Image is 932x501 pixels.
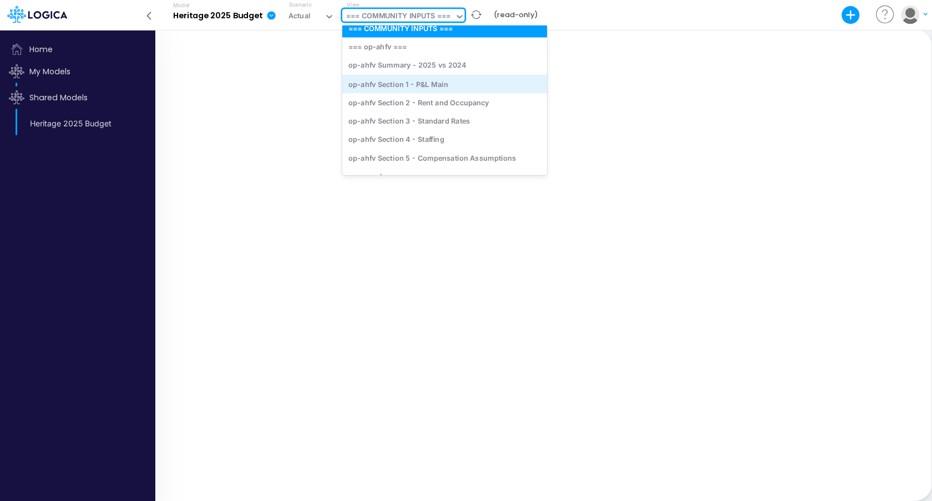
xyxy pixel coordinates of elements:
div: op-ahfv Section 1 - P&L Main [342,75,547,93]
label: View [347,1,359,9]
div: op-ahfv Summary - 2025 vs 2024 [342,56,547,74]
div: === COMMUNITY INPUTS === [346,11,450,23]
b: (read-only) [494,10,538,20]
span: Home [4,38,154,60]
div: === op-ahfv === [342,38,547,56]
div: op-ahfv Section 4 - Staffing [342,130,547,149]
span: Click to sort models list by update time order [4,60,154,83]
span: Click to sort models list by update time order [4,86,154,109]
a: Heritage 2025 Budget [22,115,126,132]
div: op-ahfv Section 2 - Rent and Occupancy [342,93,547,111]
label: Model [173,2,190,9]
div: op-ahfv Section 5 - Compensation Assumptions [342,149,547,167]
div: Actual [288,11,311,23]
b: Heritage 2025 Budget [173,11,262,21]
label: Scenario [289,1,312,9]
div: op-ahfv Section 3 - Standard Rates [342,111,547,130]
div: === COMMUNITY INPUTS === [342,19,547,37]
div: === op-ahrw === [342,167,547,186]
